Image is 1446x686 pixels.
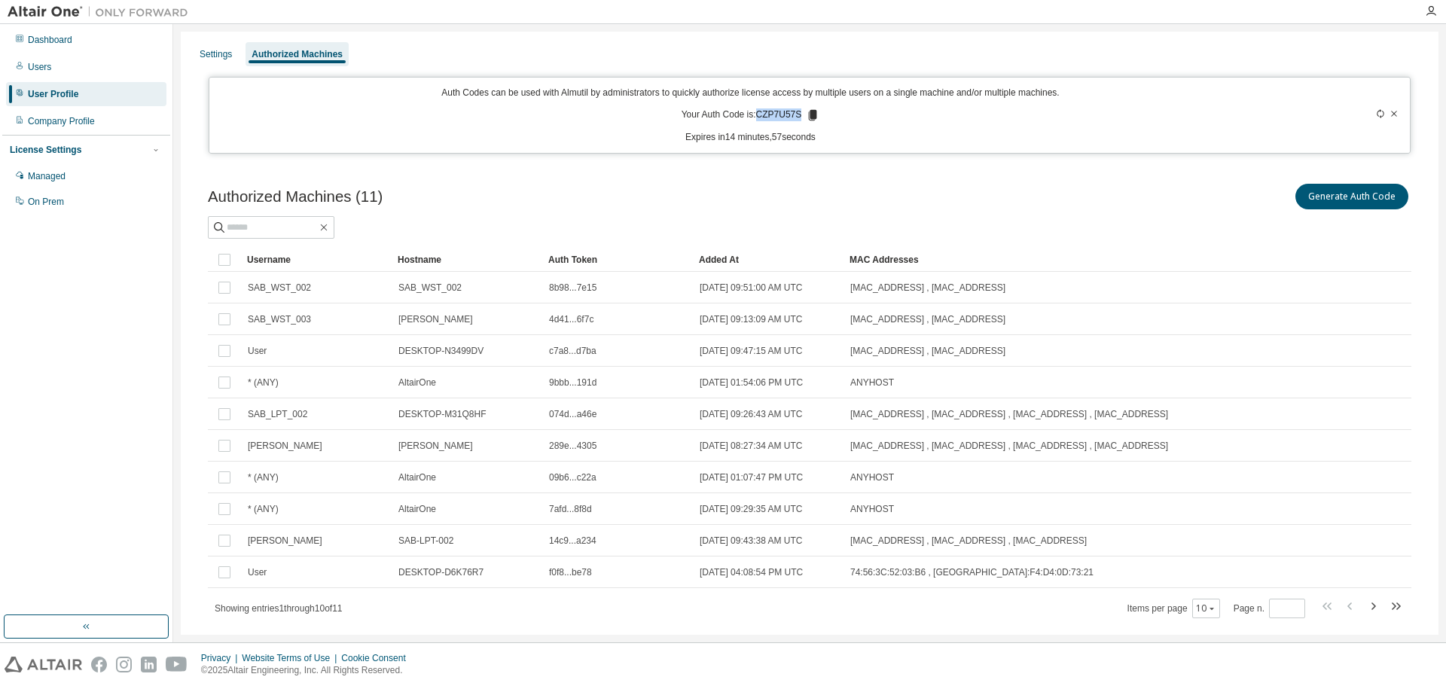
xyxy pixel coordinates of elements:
[700,535,803,547] span: [DATE] 09:43:38 AM UTC
[242,652,341,664] div: Website Terms of Use
[248,440,322,452] span: [PERSON_NAME]
[398,471,436,483] span: AltairOne
[200,48,232,60] div: Settings
[549,408,596,420] span: 074d...a46e
[1295,184,1408,209] button: Generate Auth Code
[699,248,837,272] div: Added At
[116,657,132,672] img: instagram.svg
[548,248,687,272] div: Auth Token
[700,440,803,452] span: [DATE] 08:27:34 AM UTC
[201,652,242,664] div: Privacy
[398,408,486,420] span: DESKTOP-M31Q8HF
[10,144,81,156] div: License Settings
[398,377,436,389] span: AltairOne
[248,408,307,420] span: SAB_LPT_002
[91,657,107,672] img: facebook.svg
[850,503,894,515] span: ANYHOST
[248,313,311,325] span: SAB_WST_003
[549,535,596,547] span: 14c9...a234
[247,248,386,272] div: Username
[700,408,803,420] span: [DATE] 09:26:43 AM UTC
[28,34,72,46] div: Dashboard
[398,345,484,357] span: DESKTOP-N3499DV
[549,313,593,325] span: 4d41...6f7c
[398,503,436,515] span: AltairOne
[218,87,1283,99] p: Auth Codes can be used with Almutil by administrators to quickly authorize license access by mult...
[549,440,596,452] span: 289e...4305
[850,282,1005,294] span: [MAC_ADDRESS] , [MAC_ADDRESS]
[700,313,803,325] span: [DATE] 09:13:09 AM UTC
[8,5,196,20] img: Altair One
[549,566,592,578] span: f0f8...be78
[218,131,1283,144] p: Expires in 14 minutes, 57 seconds
[700,566,803,578] span: [DATE] 04:08:54 PM UTC
[700,282,803,294] span: [DATE] 09:51:00 AM UTC
[28,196,64,208] div: On Prem
[700,503,803,515] span: [DATE] 09:29:35 AM UTC
[850,408,1168,420] span: [MAC_ADDRESS] , [MAC_ADDRESS] , [MAC_ADDRESS] , [MAC_ADDRESS]
[248,535,322,547] span: [PERSON_NAME]
[398,313,473,325] span: [PERSON_NAME]
[28,88,78,100] div: User Profile
[1127,599,1220,618] span: Items per page
[850,471,894,483] span: ANYHOST
[1234,599,1305,618] span: Page n.
[549,377,596,389] span: 9bbb...191d
[28,61,51,73] div: Users
[549,345,596,357] span: c7a8...d7ba
[850,248,1246,272] div: MAC Addresses
[248,471,279,483] span: * (ANY)
[850,377,894,389] span: ANYHOST
[208,188,383,206] span: Authorized Machines (11)
[201,664,415,677] p: © 2025 Altair Engineering, Inc. All Rights Reserved.
[549,503,592,515] span: 7afd...8f8d
[682,108,820,122] p: Your Auth Code is: CZP7U57S
[398,282,462,294] span: SAB_WST_002
[398,535,453,547] span: SAB-LPT-002
[28,170,66,182] div: Managed
[700,471,803,483] span: [DATE] 01:07:47 PM UTC
[248,566,267,578] span: User
[700,377,803,389] span: [DATE] 01:54:06 PM UTC
[215,603,343,614] span: Showing entries 1 through 10 of 11
[549,282,596,294] span: 8b98...7e15
[166,657,188,672] img: youtube.svg
[850,345,1005,357] span: [MAC_ADDRESS] , [MAC_ADDRESS]
[850,313,1005,325] span: [MAC_ADDRESS] , [MAC_ADDRESS]
[141,657,157,672] img: linkedin.svg
[700,345,803,357] span: [DATE] 09:47:15 AM UTC
[28,115,95,127] div: Company Profile
[248,282,311,294] span: SAB_WST_002
[850,566,1094,578] span: 74:56:3C:52:03:B6 , [GEOGRAPHIC_DATA]:F4:D4:0D:73:21
[398,440,473,452] span: [PERSON_NAME]
[248,377,279,389] span: * (ANY)
[248,345,267,357] span: User
[850,535,1087,547] span: [MAC_ADDRESS] , [MAC_ADDRESS] , [MAC_ADDRESS]
[5,657,82,672] img: altair_logo.svg
[850,440,1168,452] span: [MAC_ADDRESS] , [MAC_ADDRESS] , [MAC_ADDRESS] , [MAC_ADDRESS]
[398,248,536,272] div: Hostname
[341,652,414,664] div: Cookie Consent
[252,48,343,60] div: Authorized Machines
[248,503,279,515] span: * (ANY)
[549,471,596,483] span: 09b6...c22a
[1196,602,1216,614] button: 10
[398,566,484,578] span: DESKTOP-D6K76R7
